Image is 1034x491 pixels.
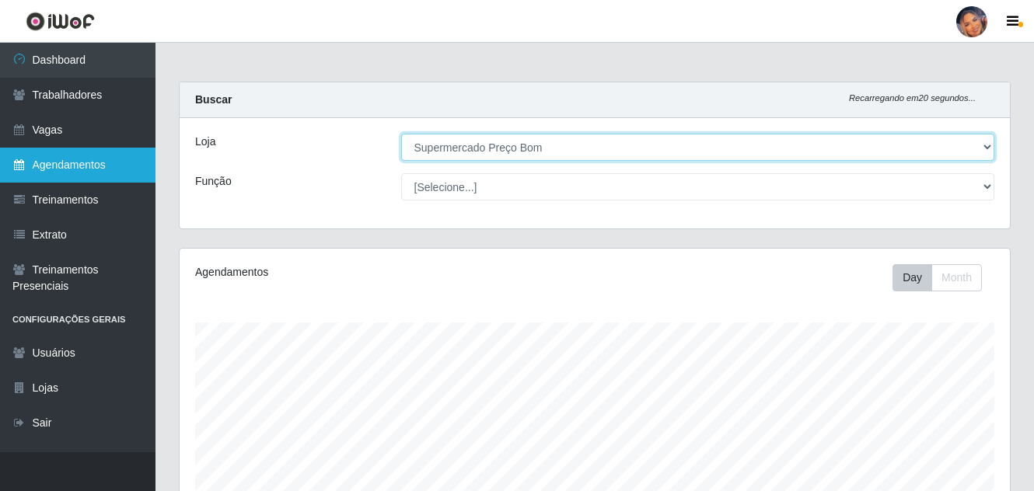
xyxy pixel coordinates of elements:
[931,264,982,291] button: Month
[195,264,515,280] div: Agendamentos
[195,173,232,190] label: Função
[893,264,994,291] div: Toolbar with button groups
[26,12,95,31] img: CoreUI Logo
[893,264,982,291] div: First group
[849,93,976,103] i: Recarregando em 20 segundos...
[893,264,932,291] button: Day
[195,134,215,150] label: Loja
[195,93,232,106] strong: Buscar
